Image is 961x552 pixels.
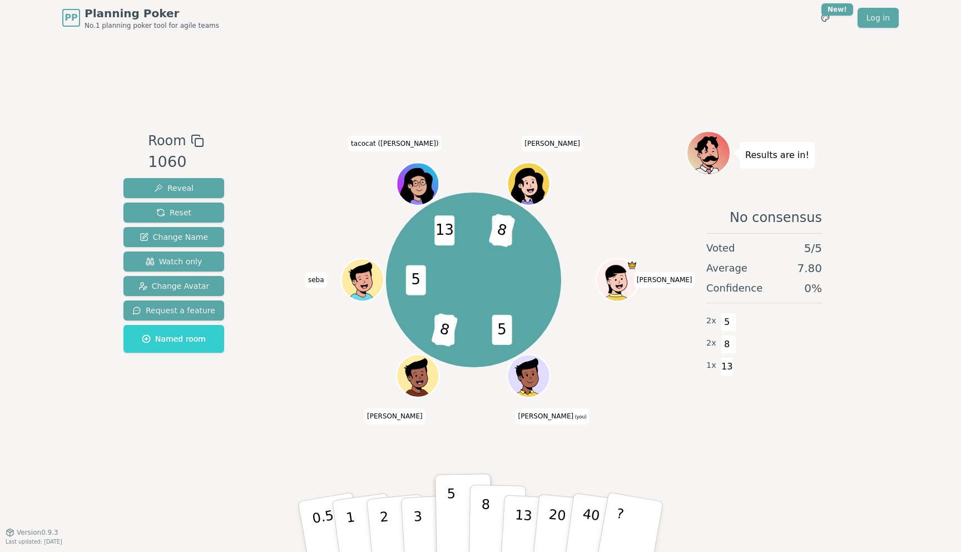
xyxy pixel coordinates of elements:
span: Named room [142,333,206,344]
span: Richard is the host [627,260,637,270]
button: Reset [123,203,224,223]
span: Last updated: [DATE] [6,539,62,545]
button: New! [815,8,835,28]
span: 1 x [706,359,716,372]
span: No consensus [730,209,822,226]
p: 5 [447,486,457,546]
p: Results are in! [745,147,809,163]
span: Watch only [146,256,202,267]
span: 13 [435,215,455,245]
span: Click to change your name [634,272,695,288]
button: Watch only [123,252,224,272]
span: Reveal [154,183,194,194]
button: Reveal [123,178,224,198]
span: 13 [721,357,734,376]
span: Average [706,260,747,276]
span: 5 [721,313,734,332]
span: Click to change your name [305,272,327,288]
span: 8 [721,335,734,354]
button: Change Name [123,227,224,247]
span: Change Name [140,231,208,243]
span: Request a feature [132,305,215,316]
span: Change Avatar [138,280,210,292]
span: Version 0.9.3 [17,528,58,537]
span: (you) [573,415,587,420]
span: 8 [489,213,516,247]
div: 1060 [148,151,204,174]
span: Confidence [706,280,762,296]
span: Click to change your name [348,136,442,151]
a: Log in [858,8,899,28]
span: 5 [406,265,426,295]
span: Click to change your name [522,136,583,151]
span: Click to change your name [364,408,425,424]
span: Voted [706,240,735,256]
span: 8 [432,313,459,347]
span: Reset [156,207,191,218]
span: Planning Poker [85,6,219,21]
span: PP [65,11,77,24]
button: Request a feature [123,300,224,321]
span: Click to change your name [515,408,589,424]
a: PPPlanning PokerNo.1 planning poker tool for agile teams [62,6,219,30]
button: Version0.9.3 [6,528,58,537]
span: 0 % [804,280,822,296]
span: 5 [492,315,512,345]
div: New! [821,3,853,16]
span: 2 x [706,315,716,327]
span: 7.80 [797,260,822,276]
span: No.1 planning poker tool for agile teams [85,21,219,30]
span: 2 x [706,337,716,349]
button: Named room [123,325,224,353]
button: Change Avatar [123,276,224,296]
span: Room [148,131,186,151]
button: Click to change your avatar [509,356,549,396]
span: 5 / 5 [804,240,822,256]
